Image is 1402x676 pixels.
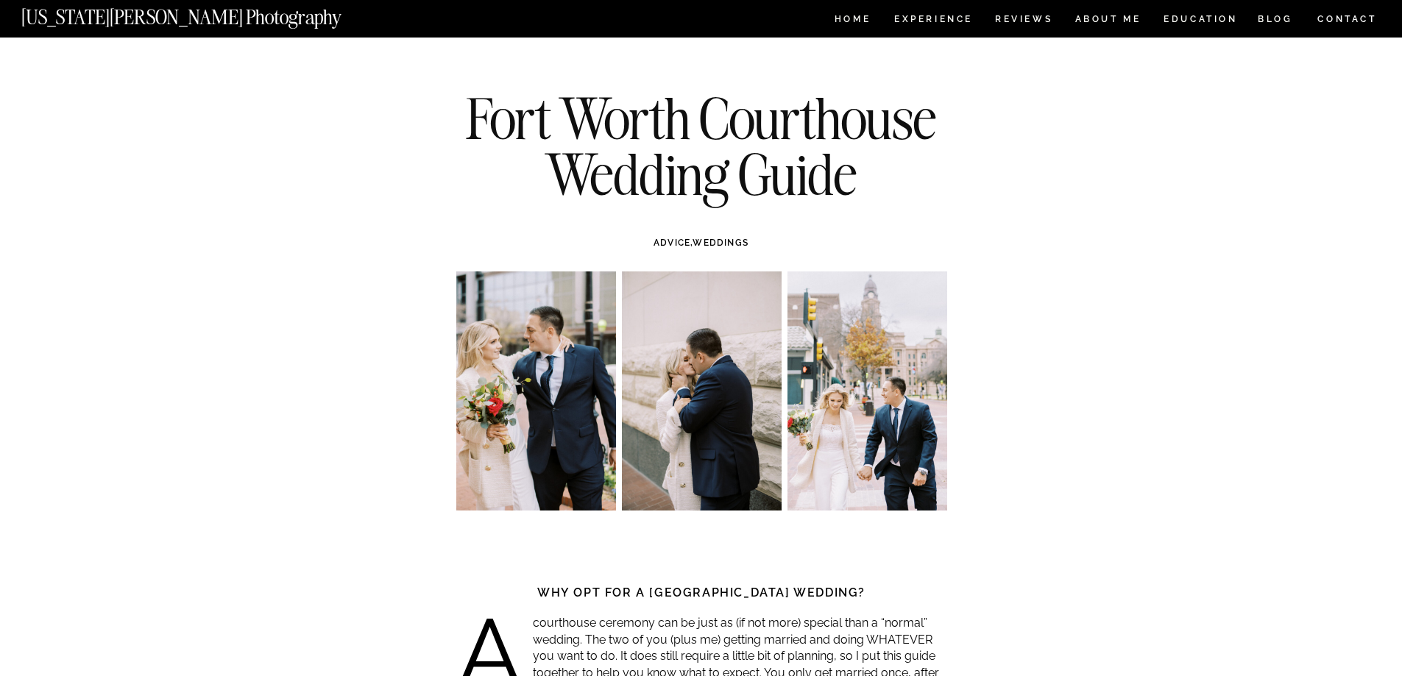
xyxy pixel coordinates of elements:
[622,271,782,510] img: Texas courthouse wedding
[456,271,616,510] img: Tarrant county courthouse wedding photographer
[654,238,690,248] a: ADVICE
[693,238,748,248] a: WEDDINGS
[434,90,969,202] h1: Fort Worth Courthouse Wedding Guide
[1317,11,1378,27] a: CONTACT
[894,15,971,27] a: Experience
[1258,15,1293,27] a: BLOG
[1162,15,1239,27] a: EDUCATION
[537,586,865,599] strong: Why opt for a [GEOGRAPHIC_DATA] wedding?
[487,236,916,249] h3: ,
[1074,15,1141,27] a: ABOUT ME
[832,15,874,27] a: HOME
[21,7,391,20] a: [US_STATE][PERSON_NAME] Photography
[787,271,947,510] img: Fort Worth wedding
[995,15,1050,27] a: REVIEWS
